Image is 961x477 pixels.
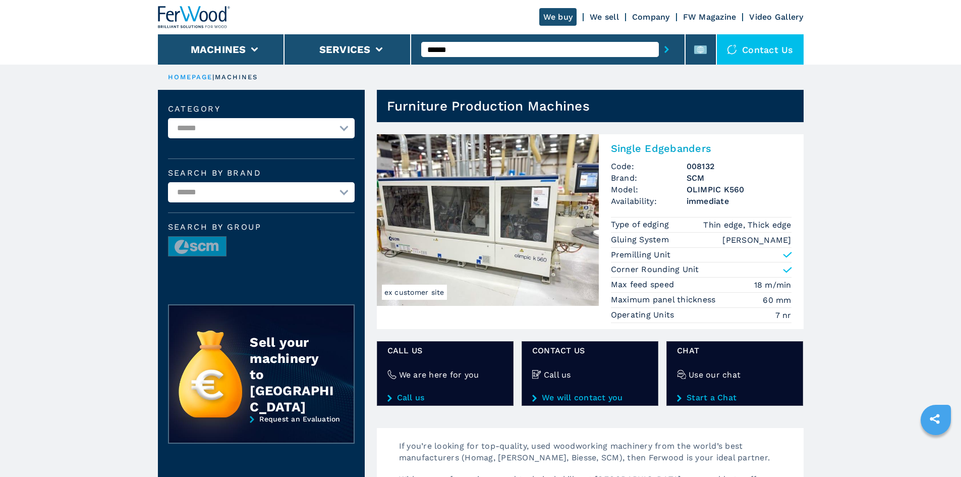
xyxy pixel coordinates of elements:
img: Use our chat [677,370,686,379]
span: ex customer site [382,285,447,300]
p: machines [215,73,258,82]
span: Code: [611,161,687,172]
span: Call us [387,345,503,356]
h4: Use our chat [689,369,741,381]
span: immediate [687,195,792,207]
a: Start a Chat [677,393,793,402]
button: Machines [191,43,246,56]
h3: 008132 [687,161,792,172]
span: Model: [611,184,687,195]
label: Category [168,105,355,113]
p: Corner Rounding Unit [611,264,699,275]
em: 60 mm [763,294,791,306]
img: Single Edgebanders SCM OLIMPIC K560 [377,134,599,306]
p: Max feed speed [611,279,677,290]
h4: We are here for you [399,369,479,381]
img: We are here for you [387,370,397,379]
label: Search by brand [168,169,355,177]
img: Ferwood [158,6,231,28]
a: Video Gallery [749,12,803,22]
a: We buy [539,8,577,26]
p: If you’re looking for top-quality, used woodworking machinery from the world’s best manufacturers... [389,440,804,473]
span: Brand: [611,172,687,184]
em: 18 m/min [754,279,792,291]
span: CONTACT US [532,345,648,356]
a: FW Magazine [683,12,737,22]
p: Premilling Unit [611,249,671,260]
img: image [168,237,226,257]
a: Single Edgebanders SCM OLIMPIC K560ex customer siteSingle EdgebandersCode:008132Brand:SCMModel:OL... [377,134,804,329]
button: submit-button [659,38,674,61]
span: Availability: [611,195,687,207]
h4: Call us [544,369,571,381]
h3: OLIMPIC K560 [687,184,792,195]
img: Contact us [727,44,737,55]
a: Request an Evaluation [168,415,355,451]
p: Operating Units [611,309,677,321]
em: 7 nr [775,309,792,321]
p: Maximum panel thickness [611,294,718,305]
iframe: Chat [918,432,953,469]
button: Services [319,43,371,56]
h3: SCM [687,172,792,184]
div: Contact us [717,34,804,65]
a: sharethis [922,406,947,432]
a: HOMEPAGE [168,73,213,81]
p: Type of edging [611,219,672,230]
em: Thin edge, Thick edge [703,219,791,231]
div: Sell your machinery to [GEOGRAPHIC_DATA] [250,334,333,415]
a: We will contact you [532,393,648,402]
h1: Furniture Production Machines [387,98,590,114]
span: Search by group [168,223,355,231]
span: | [212,73,214,81]
h2: Single Edgebanders [611,142,792,154]
a: We sell [590,12,619,22]
em: [PERSON_NAME] [722,234,791,246]
a: Call us [387,393,503,402]
img: Call us [532,370,541,379]
p: Gluing System [611,234,672,245]
span: Chat [677,345,793,356]
a: Company [632,12,670,22]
